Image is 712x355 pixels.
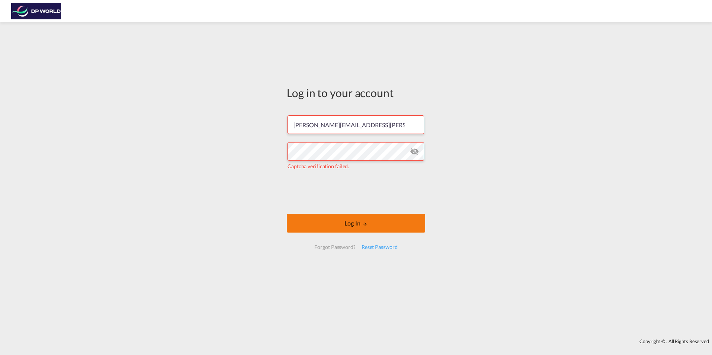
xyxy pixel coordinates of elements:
[11,3,61,20] img: c08ca190194411f088ed0f3ba295208c.png
[299,177,413,207] iframe: reCAPTCHA
[287,163,349,169] span: Captcha verification failed.
[311,240,358,254] div: Forgot Password?
[287,85,425,100] div: Log in to your account
[287,214,425,233] button: LOGIN
[359,240,401,254] div: Reset Password
[410,147,419,156] md-icon: icon-eye-off
[287,115,424,134] input: Enter email/phone number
